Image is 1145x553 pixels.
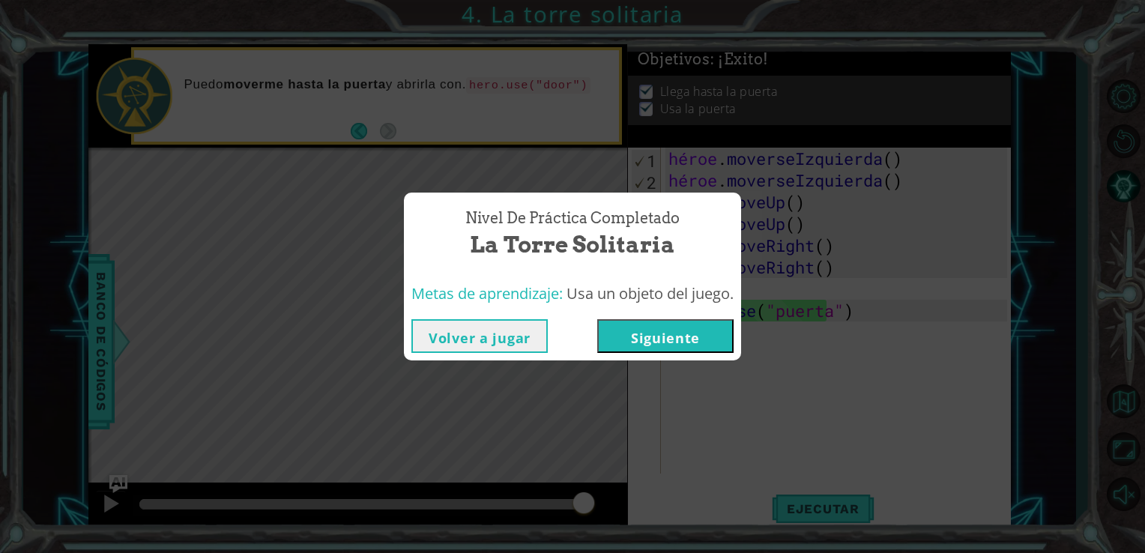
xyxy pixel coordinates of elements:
button: Siguiente [597,319,734,353]
span: Nivel de práctica Completado [465,208,680,229]
span: Metas de aprendizaje: [411,283,563,303]
button: Volver a jugar [411,319,548,353]
span: La torre solitaria [470,229,675,261]
span: Usa un objeto del juego. [567,283,734,303]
